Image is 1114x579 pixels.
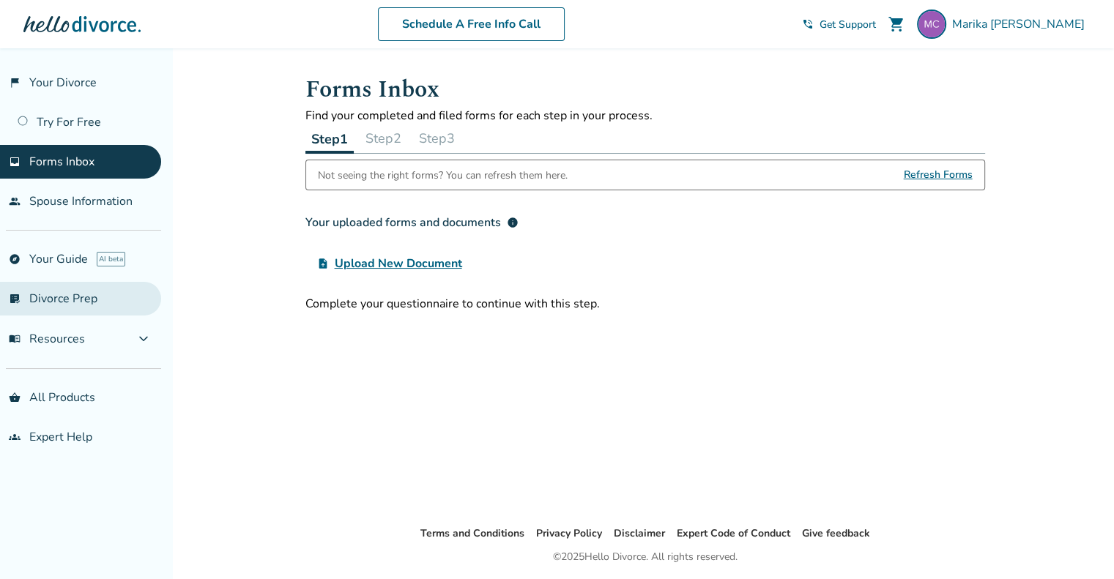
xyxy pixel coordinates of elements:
[904,160,973,190] span: Refresh Forms
[9,253,21,265] span: explore
[9,431,21,443] span: groups
[420,526,524,540] a: Terms and Conditions
[318,160,568,190] div: Not seeing the right forms? You can refresh them here.
[802,18,814,30] span: phone_in_talk
[317,258,329,269] span: upload_file
[9,293,21,305] span: list_alt_check
[820,18,876,31] span: Get Support
[305,124,354,154] button: Step1
[9,156,21,168] span: inbox
[9,331,85,347] span: Resources
[9,195,21,207] span: people
[135,330,152,348] span: expand_more
[9,333,21,345] span: menu_book
[507,217,519,228] span: info
[614,525,665,542] li: Disclaimer
[9,77,21,89] span: flag_2
[29,154,94,170] span: Forms Inbox
[305,108,985,124] p: Find your completed and filed forms for each step in your process.
[97,252,125,266] span: AI beta
[305,214,519,231] div: Your uploaded forms and documents
[802,18,876,31] a: phone_in_talkGet Support
[378,7,565,41] a: Schedule A Free Info Call
[360,124,407,153] button: Step2
[1041,509,1114,579] iframe: Chat Widget
[335,255,462,272] span: Upload New Document
[952,16,1091,32] span: Marika [PERSON_NAME]
[9,392,21,403] span: shopping_basket
[677,526,790,540] a: Expert Code of Conduct
[917,10,946,39] img: marika.cannon@gmail.com
[413,124,461,153] button: Step3
[802,525,870,542] li: Give feedback
[305,296,985,312] div: Complete your questionnaire to continue with this step.
[553,548,738,566] div: © 2025 Hello Divorce. All rights reserved.
[888,15,905,33] span: shopping_cart
[536,526,602,540] a: Privacy Policy
[305,72,985,108] h1: Forms Inbox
